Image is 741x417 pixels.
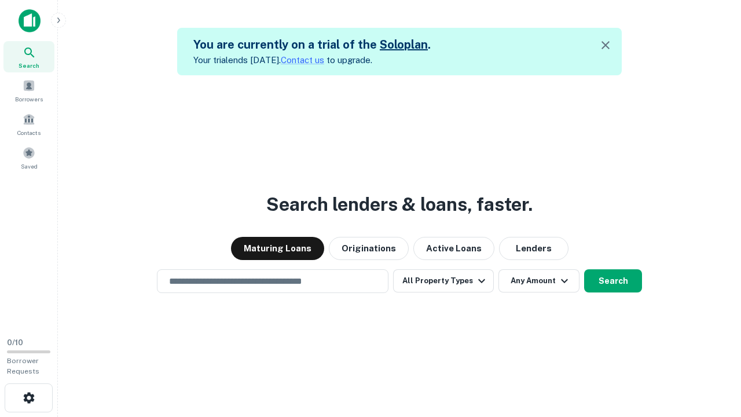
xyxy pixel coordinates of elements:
[413,237,494,260] button: Active Loans
[17,128,41,137] span: Contacts
[231,237,324,260] button: Maturing Loans
[329,237,409,260] button: Originations
[19,61,39,70] span: Search
[193,36,431,53] h5: You are currently on a trial of the .
[584,269,642,292] button: Search
[3,142,54,173] a: Saved
[19,9,41,32] img: capitalize-icon.png
[3,75,54,106] a: Borrowers
[683,287,741,343] iframe: Chat Widget
[7,338,23,347] span: 0 / 10
[281,55,324,65] a: Contact us
[7,357,39,375] span: Borrower Requests
[15,94,43,104] span: Borrowers
[380,38,428,52] a: Soloplan
[499,237,568,260] button: Lenders
[3,41,54,72] a: Search
[21,162,38,171] span: Saved
[498,269,579,292] button: Any Amount
[393,269,494,292] button: All Property Types
[3,108,54,140] a: Contacts
[266,191,533,218] h3: Search lenders & loans, faster.
[193,53,431,67] p: Your trial ends [DATE]. to upgrade.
